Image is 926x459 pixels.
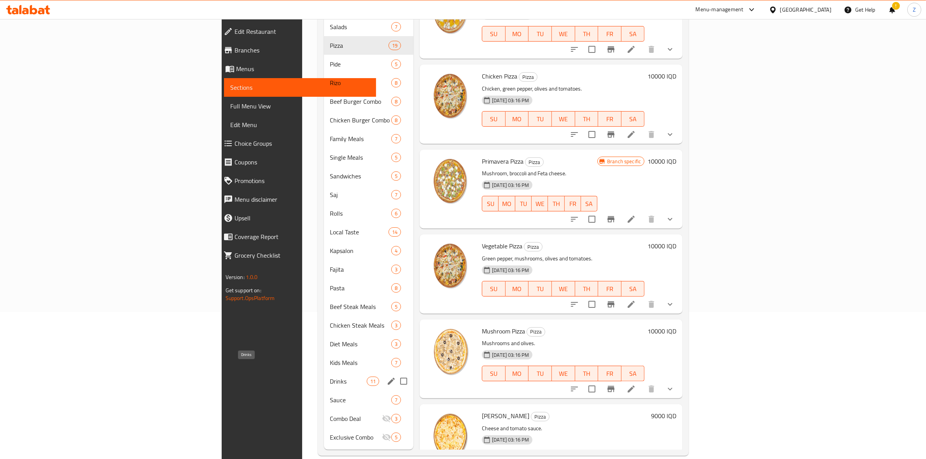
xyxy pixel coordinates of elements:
a: Edit Restaurant [217,22,376,41]
button: show more [661,380,679,398]
span: SU [485,28,502,40]
button: WE [552,366,575,381]
span: 7 [392,191,401,199]
span: 1.0.0 [246,272,258,282]
span: TU [532,368,549,379]
span: 5 [392,154,401,161]
button: sort-choices [565,295,584,314]
span: SU [485,368,502,379]
div: Pizza [525,157,544,167]
div: items [391,433,401,442]
span: Sections [230,83,370,92]
div: items [391,171,401,181]
div: Exclusive Combo5 [324,428,414,447]
span: 8 [392,79,401,87]
span: Pizza [330,41,389,50]
button: delete [642,125,661,144]
span: TU [532,113,549,125]
span: Edit Restaurant [235,27,370,36]
span: Vegetable Pizza [482,240,522,252]
button: TH [575,26,599,42]
div: Rolls [330,209,392,218]
span: Kapsalon [330,246,392,255]
button: show more [661,295,679,314]
span: Local Taste [330,227,389,237]
h6: 9000 IQD [651,410,676,421]
span: MO [502,198,512,209]
div: items [391,209,401,218]
span: [DATE] 03:16 PM [489,436,532,443]
button: WE [552,111,575,127]
span: Chicken Steak Meals [330,321,392,330]
a: Edit menu item [627,215,636,224]
div: Beef Burger Combo [330,97,392,106]
button: WE [532,196,548,211]
a: Edit menu item [627,384,636,394]
span: 8 [392,98,401,105]
span: TU [518,198,529,209]
button: TH [575,281,599,297]
span: Version: [226,272,245,282]
span: 7 [392,359,401,367]
button: Branch-specific-item [602,40,620,59]
button: SU [482,111,506,127]
span: 5 [392,434,401,441]
span: Chicken Burger Combo [330,115,392,125]
span: FR [601,283,618,295]
span: Drinks [330,377,367,386]
div: Chicken Steak Meals3 [324,316,414,335]
span: SA [625,28,642,40]
span: Pizza [524,243,542,251]
span: 19 [389,42,401,49]
button: FR [598,281,621,297]
img: Vegetable Pizza [426,241,476,290]
span: 11 [367,378,379,385]
span: Sandwiches [330,171,392,181]
div: Pizza [527,327,545,337]
div: items [391,321,401,330]
span: Pizza [519,73,537,82]
svg: Inactive section [382,433,391,442]
span: Pide [330,59,392,69]
img: Mushroom Pizza [426,326,476,375]
div: Rolls6 [324,204,414,223]
div: Diet Meals3 [324,335,414,353]
span: 7 [392,23,401,31]
span: Select to update [584,381,600,397]
span: Sauce [330,395,392,405]
div: Drinks11edit [324,372,414,391]
a: Menu disclaimer [217,190,376,209]
div: items [389,227,401,237]
div: Single Meals [330,153,392,162]
span: Grocery Checklist [235,251,370,260]
span: Promotions [235,176,370,185]
button: MO [499,196,515,211]
button: FR [598,111,621,127]
svg: Show Choices [665,130,675,139]
span: SU [485,113,502,125]
a: Menus [217,59,376,78]
div: Local Taste14 [324,223,414,241]
a: Edit Menu [224,115,376,134]
div: Combo Deal [330,414,382,423]
div: Pizza [519,72,537,82]
a: Promotions [217,171,376,190]
span: [DATE] 03:16 PM [489,97,532,104]
svg: Show Choices [665,215,675,224]
span: SA [625,368,642,379]
button: SA [621,366,645,381]
button: Branch-specific-item [602,210,620,229]
button: WE [552,281,575,297]
span: Kids Meals [330,358,392,367]
span: TH [578,368,595,379]
span: Select to update [584,126,600,143]
span: Pasta [330,283,392,293]
span: FR [568,198,578,209]
button: TH [575,111,599,127]
a: Coupons [217,153,376,171]
button: delete [642,295,661,314]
